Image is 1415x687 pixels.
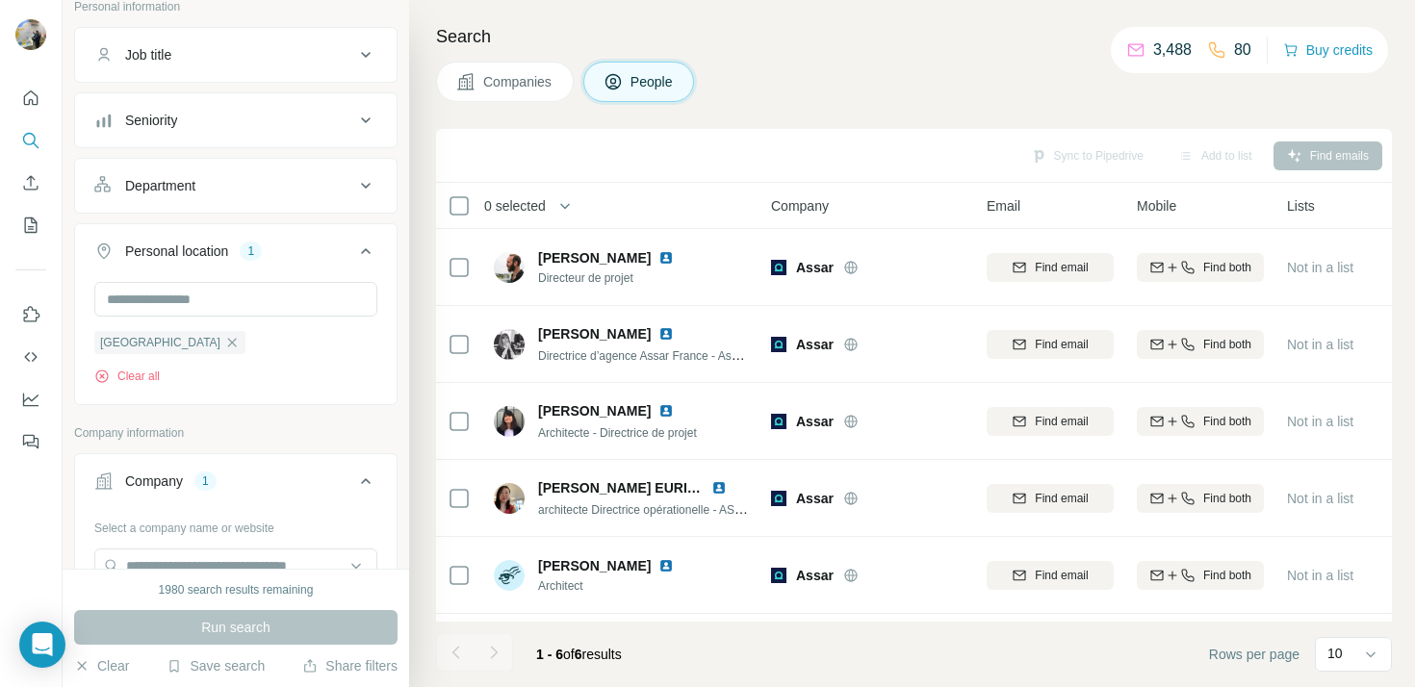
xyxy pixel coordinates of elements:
[1287,260,1353,275] span: Not in a list
[987,484,1114,513] button: Find email
[575,647,582,662] span: 6
[536,647,622,662] span: results
[15,123,46,158] button: Search
[796,489,834,508] span: Assar
[483,72,553,91] span: Companies
[1137,196,1176,216] span: Mobile
[538,577,697,595] span: Architect
[771,196,829,216] span: Company
[1035,567,1088,584] span: Find email
[94,512,377,537] div: Select a company name or website
[771,414,786,429] img: Logo of Assar
[771,491,786,506] img: Logo of Assar
[494,560,525,591] img: Avatar
[1137,330,1264,359] button: Find both
[1327,644,1343,663] p: 10
[538,248,651,267] span: [PERSON_NAME]
[1153,38,1192,62] p: 3,488
[125,45,171,64] div: Job title
[494,252,525,283] img: Avatar
[15,81,46,115] button: Quick start
[658,326,674,342] img: LinkedIn logo
[125,111,177,130] div: Seniority
[75,458,397,512] button: Company1
[658,403,674,419] img: LinkedIn logo
[494,329,525,360] img: Avatar
[1283,37,1373,64] button: Buy credits
[15,208,46,242] button: My lists
[75,163,397,209] button: Department
[15,19,46,50] img: Avatar
[159,581,314,598] div: 1980 search results remaining
[538,347,991,363] span: Directrice d’agence Assar France - Associée - Membre du Comité Executif Groupe Assar
[494,406,525,437] img: Avatar
[1203,336,1251,353] span: Find both
[1209,645,1299,664] span: Rows per page
[1287,491,1353,506] span: Not in a list
[436,23,1392,50] h4: Search
[74,424,398,442] p: Company information
[100,334,220,351] span: [GEOGRAPHIC_DATA]
[15,424,46,459] button: Feedback
[538,501,809,517] span: architecte Directrice opérationelle - ASSAR FRANCE
[538,324,651,343] span: [PERSON_NAME]
[1137,561,1264,590] button: Find both
[15,297,46,332] button: Use Surfe on LinkedIn
[1137,484,1264,513] button: Find both
[1287,196,1315,216] span: Lists
[630,72,675,91] span: People
[987,561,1114,590] button: Find email
[563,647,575,662] span: of
[1203,567,1251,584] span: Find both
[15,340,46,374] button: Use Surfe API
[240,242,262,260] div: 1
[771,568,786,583] img: Logo of Assar
[796,335,834,354] span: Assar
[1287,414,1353,429] span: Not in a list
[538,269,697,287] span: Directeur de projet
[1287,337,1353,352] span: Not in a list
[538,426,697,440] span: Architecte - Directrice de projet
[494,483,525,514] img: Avatar
[15,382,46,417] button: Dashboard
[536,647,563,662] span: 1 - 6
[987,253,1114,282] button: Find email
[987,407,1114,436] button: Find email
[19,622,65,668] div: Open Intercom Messenger
[125,471,183,491] div: Company
[987,330,1114,359] button: Find email
[771,260,786,275] img: Logo of Assar
[1035,413,1088,430] span: Find email
[1203,259,1251,276] span: Find both
[1035,336,1088,353] span: Find email
[94,368,160,385] button: Clear all
[15,165,46,200] button: Enrich CSV
[74,656,129,675] button: Clear
[75,97,397,143] button: Seniority
[796,258,834,277] span: Assar
[711,480,727,496] img: LinkedIn logo
[302,656,398,675] button: Share filters
[167,656,265,675] button: Save search
[1137,407,1264,436] button: Find both
[987,196,1020,216] span: Email
[658,250,674,266] img: LinkedIn logo
[796,566,834,585] span: Assar
[538,480,704,496] span: [PERSON_NAME] EURIAT
[484,196,546,216] span: 0 selected
[1203,413,1251,430] span: Find both
[658,558,674,573] img: LinkedIn logo
[1035,259,1088,276] span: Find email
[125,176,195,195] div: Department
[1203,490,1251,507] span: Find both
[1137,253,1264,282] button: Find both
[538,556,651,575] span: [PERSON_NAME]
[1234,38,1251,62] p: 80
[771,337,786,352] img: Logo of Assar
[538,401,651,420] span: [PERSON_NAME]
[194,472,217,490] div: 1
[125,242,228,261] div: Personal location
[75,228,397,282] button: Personal location1
[1287,568,1353,583] span: Not in a list
[796,412,834,431] span: Assar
